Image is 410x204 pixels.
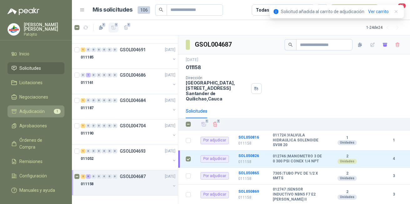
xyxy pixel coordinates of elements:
[120,124,146,128] p: GSOL004704
[81,124,85,128] div: 1
[81,73,85,77] div: 0
[19,79,43,86] span: Licitaciones
[200,120,208,129] button: Añadir
[86,174,91,179] div: 6
[91,149,96,153] div: 0
[288,43,293,47] span: search
[366,23,402,33] div: 1 - 24 de 24
[102,98,107,103] div: 0
[138,6,150,14] span: 106
[273,171,322,181] b: 7305 | TUBO PVC DE 1/2 X 6MTS
[19,65,41,72] span: Solicitudes
[81,130,94,136] p: 011190
[8,91,64,103] a: Negociaciones
[120,149,146,153] p: GSOL004693
[337,176,357,181] div: Unidades
[96,23,106,33] button: 1
[238,189,259,194] a: SOL050869
[8,23,20,35] img: Company Logo
[54,109,61,114] span: 1
[81,98,85,103] div: 1
[238,140,269,146] p: 011158
[238,195,269,201] p: 011158
[97,149,101,153] div: 0
[86,73,91,77] div: 1
[97,48,101,52] div: 0
[19,158,43,165] span: Remisiones
[200,191,229,198] div: Por adjudicar
[337,195,357,200] div: Unidades
[107,174,112,179] div: 0
[102,22,106,27] span: 1
[385,191,402,197] b: 3
[165,47,175,53] p: [DATE]
[19,94,48,100] span: Negociaciones
[91,174,96,179] div: 0
[238,135,259,140] a: SOL050816
[113,174,117,179] div: 0
[200,172,229,180] div: Por adjudicar
[186,108,207,115] div: Solicitudes
[86,48,91,52] div: 0
[113,98,117,103] div: 0
[238,171,259,175] a: SOL050865
[114,22,119,27] span: 1
[273,187,322,202] b: 012747 | SENSOR INDUCTIVO NBN5 F7 E2 [PERSON_NAME] II
[165,148,175,154] p: [DATE]
[127,22,131,27] span: 1
[211,120,220,129] button: Eliminar
[91,124,96,128] div: 0
[326,135,369,140] b: 1
[19,122,47,129] span: Aprobaciones
[121,23,131,33] button: 1
[368,8,389,15] a: Ver carrito
[102,124,107,128] div: 0
[81,71,177,91] a: 0 1 0 0 0 0 0 GSOL004686[DATE] 011161
[93,5,133,14] h1: Mis solicitudes
[186,57,198,63] p: [DATE]
[102,174,107,179] div: 0
[120,98,146,103] p: GSOL004684
[331,4,378,16] button: Nueva solicitud
[397,3,406,9] span: 11
[97,174,101,179] div: 0
[97,98,101,103] div: 0
[8,120,64,132] a: Aprobaciones
[113,73,117,77] div: 0
[102,48,107,52] div: 0
[385,156,402,162] b: 4
[102,149,107,153] div: 0
[81,105,94,111] p: 011187
[107,149,112,153] div: 0
[8,134,64,153] a: Órdenes de Compra
[165,174,175,180] p: [DATE]
[81,147,177,167] a: 1 0 0 0 0 0 0 GSOL004693[DATE] 011052
[120,174,146,179] p: GSOL004687
[19,172,47,179] span: Configuración
[19,50,29,57] span: Inicio
[97,124,101,128] div: 0
[238,159,269,165] p: 011158
[113,124,117,128] div: 0
[8,8,39,15] img: Logo peakr
[273,154,322,164] b: 012746 | MANOMETRO 3 DE 0 300 PSI CONEX 1/4 NPT
[216,119,220,124] span: 1
[120,73,146,77] p: GSOL004686
[326,190,369,195] b: 2
[165,98,175,104] p: [DATE]
[273,9,278,14] span: info-circle
[81,48,85,52] div: 1
[186,76,249,80] p: Dirección
[81,149,85,153] div: 1
[81,54,94,60] p: 011185
[24,23,64,31] p: [PERSON_NAME] [PERSON_NAME]
[165,72,175,78] p: [DATE]
[281,8,364,15] p: Solicitud añadida al carrito de adjudicación
[385,173,402,179] b: 3
[91,73,96,77] div: 0
[337,159,357,164] div: Unidades
[195,40,233,49] h3: GSOL004687
[81,174,85,179] div: 2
